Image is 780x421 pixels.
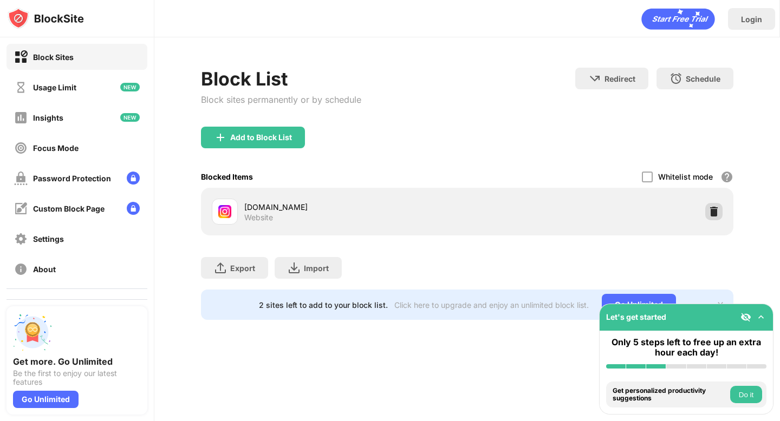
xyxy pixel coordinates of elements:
img: settings-off.svg [14,232,28,246]
div: Only 5 steps left to free up an extra hour each day! [606,337,766,358]
img: push-unlimited.svg [13,313,52,352]
img: logo-blocksite.svg [8,8,84,29]
div: Insights [33,113,63,122]
img: password-protection-off.svg [14,172,28,185]
button: Do it [730,386,762,403]
div: Block Sites [33,52,74,62]
div: Block sites permanently or by schedule [201,94,361,105]
img: x-button.svg [716,300,725,309]
div: Login [741,15,762,24]
img: omni-setup-toggle.svg [756,312,766,323]
img: about-off.svg [14,262,28,276]
img: time-usage-off.svg [14,81,28,94]
img: new-icon.svg [120,113,140,122]
img: lock-menu.svg [127,202,140,215]
div: Get more. Go Unlimited [13,356,141,367]
img: block-on.svg [14,50,28,64]
div: animation [641,8,715,30]
div: Custom Block Page [33,204,105,213]
div: Go Unlimited [13,391,79,408]
div: Add to Block List [230,133,292,142]
img: focus-off.svg [14,141,28,155]
img: lock-menu.svg [127,172,140,185]
div: Go Unlimited [602,294,676,315]
img: customize-block-page-off.svg [14,202,28,215]
div: 2 sites left to add to your block list. [259,300,388,310]
div: Be the first to enjoy our latest features [13,369,141,386]
div: Whitelist mode [658,172,713,181]
div: Focus Mode [33,143,79,153]
div: Redirect [604,74,635,83]
div: Schedule [686,74,720,83]
img: favicons [218,205,231,218]
div: Click here to upgrade and enjoy an unlimited block list. [394,300,589,310]
div: Block List [201,68,361,90]
div: Import [304,264,329,273]
div: Usage Limit [33,83,76,92]
img: new-icon.svg [120,83,140,91]
div: Get personalized productivity suggestions [613,387,727,403]
div: Blocked Items [201,172,253,181]
div: Settings [33,234,64,244]
div: Export [230,264,255,273]
div: About [33,265,56,274]
div: [DOMAIN_NAME] [244,201,467,213]
div: Website [244,213,273,222]
img: eye-not-visible.svg [740,312,751,323]
div: Let's get started [606,312,666,321]
img: insights-off.svg [14,111,28,124]
div: Password Protection [33,174,111,183]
